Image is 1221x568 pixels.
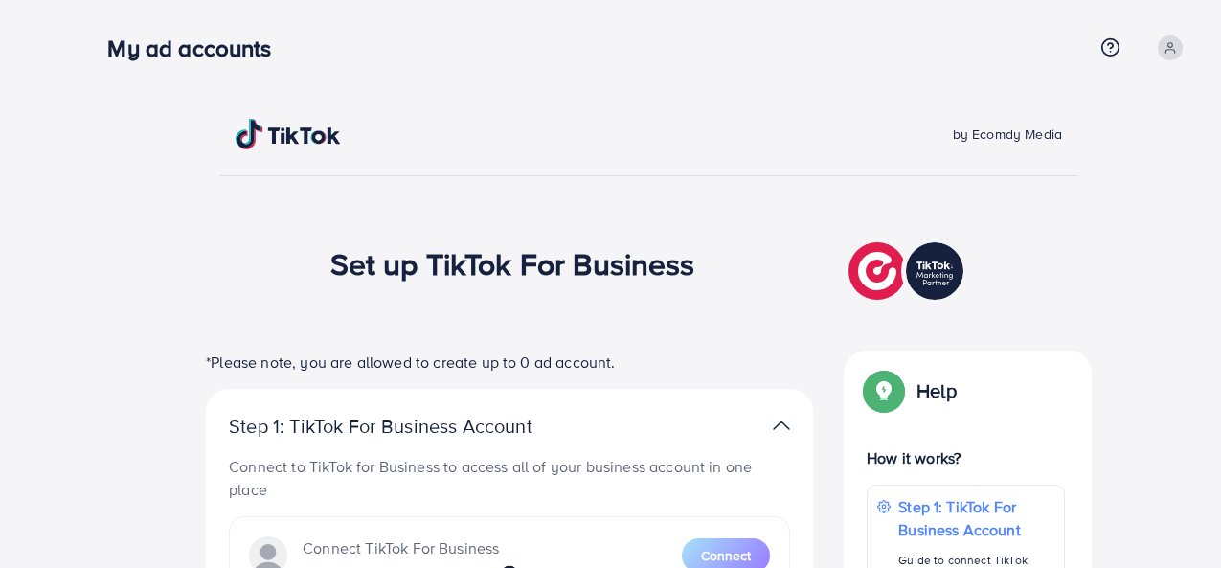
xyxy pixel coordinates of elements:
[867,374,901,408] img: Popup guide
[848,238,968,305] img: TikTok partner
[236,119,341,149] img: TikTok
[953,125,1062,144] span: by Ecomdy Media
[107,34,286,62] h3: My ad accounts
[916,379,957,402] p: Help
[867,446,1065,469] p: How it works?
[330,245,695,282] h1: Set up TikTok For Business
[773,412,790,440] img: TikTok partner
[229,415,593,438] p: Step 1: TikTok For Business Account
[206,351,813,374] p: *Please note, you are allowed to create up to 0 ad account.
[898,495,1054,541] p: Step 1: TikTok For Business Account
